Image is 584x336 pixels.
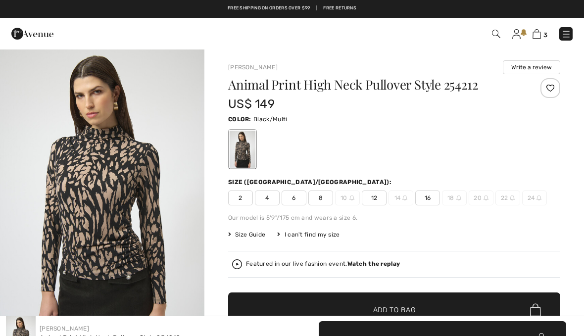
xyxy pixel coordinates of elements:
[415,191,440,205] span: 16
[389,191,413,205] span: 14
[522,191,547,205] span: 24
[11,28,53,38] a: 1ère Avenue
[469,191,493,205] span: 20
[228,191,253,205] span: 2
[503,60,560,74] button: Write a review
[228,97,275,111] span: US$ 149
[536,195,541,200] img: ring-m.svg
[347,260,400,267] strong: Watch the replay
[246,261,400,267] div: Featured in our live fashion event.
[442,191,467,205] span: 18
[402,195,407,200] img: ring-m.svg
[373,305,416,315] span: Add to Bag
[228,178,393,187] div: Size ([GEOGRAPHIC_DATA]/[GEOGRAPHIC_DATA]):
[323,5,356,12] a: Free Returns
[228,116,251,123] span: Color:
[362,191,387,205] span: 12
[543,31,547,39] span: 3
[484,195,488,200] img: ring-m.svg
[11,24,53,44] img: 1ère Avenue
[277,230,340,239] div: I can't find my size
[510,195,515,200] img: ring-m.svg
[228,5,310,12] a: Free shipping on orders over $99
[349,195,354,200] img: ring-m.svg
[495,191,520,205] span: 22
[228,230,265,239] span: Size Guide
[282,191,306,205] span: 6
[232,259,242,269] img: Watch the replay
[228,78,505,91] h1: Animal Print High Neck Pullover Style 254212
[492,30,500,38] img: Search
[533,29,541,39] img: Shopping Bag
[228,213,560,222] div: Our model is 5'9"/175 cm and wears a size 6.
[308,191,333,205] span: 8
[228,292,560,327] button: Add to Bag
[561,29,571,39] img: Menu
[530,303,541,316] img: Bag.svg
[335,191,360,205] span: 10
[40,325,89,332] a: [PERSON_NAME]
[533,28,547,40] a: 3
[228,64,278,71] a: [PERSON_NAME]
[316,5,317,12] span: |
[456,195,461,200] img: ring-m.svg
[253,116,287,123] span: Black/Multi
[512,29,521,39] img: My Info
[230,131,255,168] div: Black/Multi
[255,191,280,205] span: 4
